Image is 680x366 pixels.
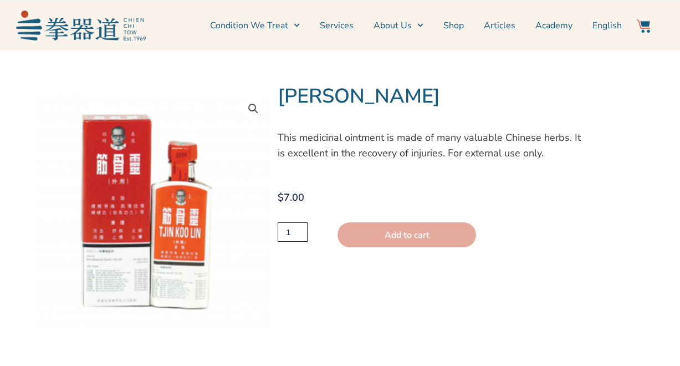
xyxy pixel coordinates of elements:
span: $ [278,191,284,204]
a: About Us [374,12,423,39]
iframe: Secure express checkout frame [434,254,592,258]
a: Shop [443,12,464,39]
a: Academy [535,12,572,39]
a: English [592,12,622,39]
a: Services [320,12,354,39]
button: Add to cart [338,222,476,247]
img: Website Icon-03 [637,19,650,33]
a: View full-screen image gallery [243,99,263,119]
nav: Menu [151,12,622,39]
span: English [592,19,622,32]
bdi: 7.00 [278,191,304,204]
span: This medicinal ointment is made of many valuable Chinese herbs. It is excellent in the recovery o... [278,131,581,160]
a: Articles [484,12,515,39]
a: Condition We Treat [210,12,300,39]
input: Product quantity [278,222,308,242]
h1: [PERSON_NAME] [278,84,590,109]
iframe: Secure express checkout frame [275,260,592,291]
iframe: Secure express checkout frame [275,254,433,258]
